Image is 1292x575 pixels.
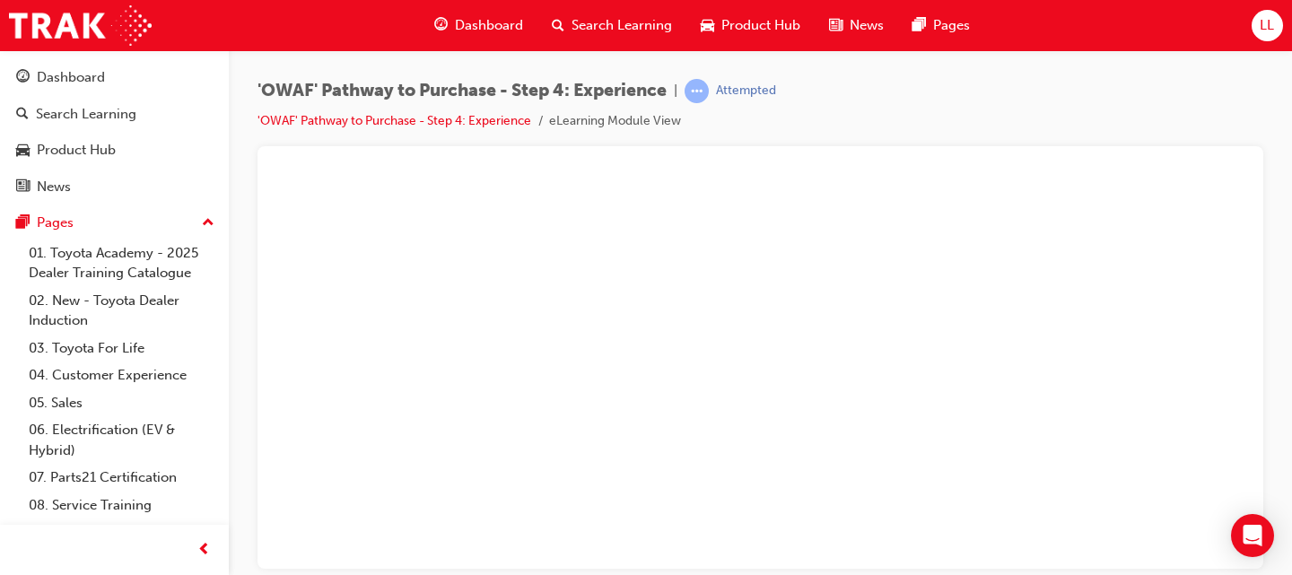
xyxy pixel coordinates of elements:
a: car-iconProduct Hub [686,7,815,44]
a: 09. Technical Training [22,518,222,546]
img: Trak [9,5,152,46]
a: 'OWAF' Pathway to Purchase - Step 4: Experience [258,113,531,128]
span: Pages [933,15,970,36]
div: Pages [37,213,74,233]
a: pages-iconPages [898,7,984,44]
a: 02. New - Toyota Dealer Induction [22,287,222,335]
span: | [674,81,677,101]
a: Dashboard [7,61,222,94]
span: pages-icon [16,215,30,231]
span: pages-icon [912,14,926,37]
button: LL [1252,10,1283,41]
a: 03. Toyota For Life [22,335,222,362]
a: 07. Parts21 Certification [22,464,222,492]
div: Search Learning [36,104,136,125]
span: up-icon [202,212,214,235]
span: car-icon [16,143,30,159]
a: 06. Electrification (EV & Hybrid) [22,416,222,464]
div: News [37,177,71,197]
span: news-icon [16,179,30,196]
span: learningRecordVerb_ATTEMPT-icon [685,79,709,103]
span: news-icon [829,14,842,37]
a: Product Hub [7,134,222,167]
span: Product Hub [721,15,800,36]
button: Pages [7,206,222,240]
span: guage-icon [16,70,30,86]
div: Product Hub [37,140,116,161]
a: 04. Customer Experience [22,362,222,389]
span: 'OWAF' Pathway to Purchase - Step 4: Experience [258,81,667,101]
a: search-iconSearch Learning [537,7,686,44]
div: Open Intercom Messenger [1231,514,1274,557]
a: news-iconNews [815,7,898,44]
a: Search Learning [7,98,222,131]
a: 08. Service Training [22,492,222,519]
div: Dashboard [37,67,105,88]
span: car-icon [701,14,714,37]
span: LL [1260,15,1274,36]
span: search-icon [552,14,564,37]
a: News [7,170,222,204]
span: Dashboard [455,15,523,36]
span: Search Learning [572,15,672,36]
div: Attempted [716,83,776,100]
span: prev-icon [197,539,211,562]
a: guage-iconDashboard [420,7,537,44]
span: News [850,15,884,36]
button: DashboardSearch LearningProduct HubNews [7,57,222,206]
a: 01. Toyota Academy - 2025 Dealer Training Catalogue [22,240,222,287]
span: guage-icon [434,14,448,37]
span: search-icon [16,107,29,123]
li: eLearning Module View [549,111,681,132]
a: 05. Sales [22,389,222,417]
